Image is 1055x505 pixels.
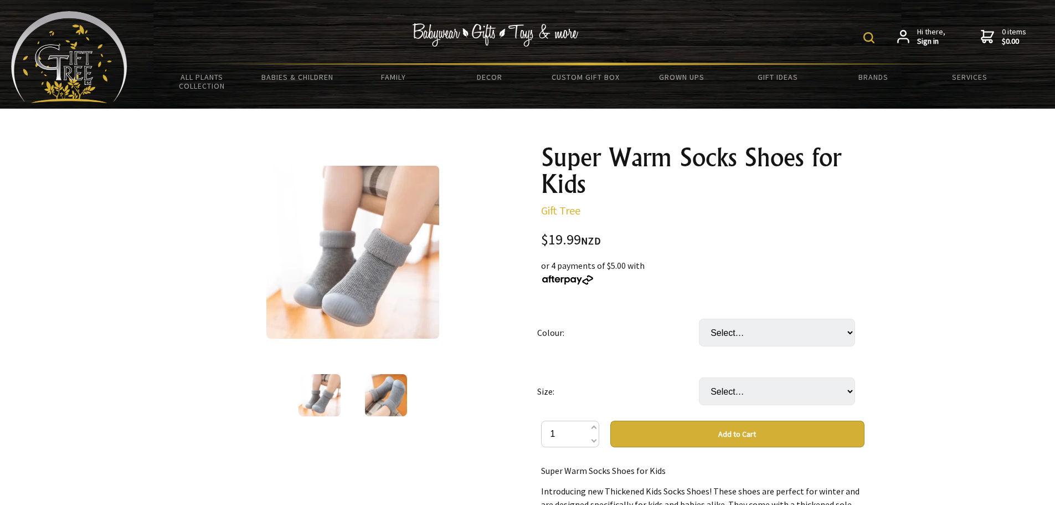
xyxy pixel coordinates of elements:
img: Super Warm Socks Shoes for Kids [266,166,439,339]
a: Hi there,Sign in [897,27,945,47]
a: 0 items$0.00 [981,27,1026,47]
img: Babyware - Gifts - Toys and more... [11,11,127,103]
img: product search [863,32,874,43]
a: Brands [826,65,922,89]
button: Add to Cart [610,421,864,447]
span: 0 items [1002,27,1026,47]
strong: $0.00 [1002,37,1026,47]
p: Super Warm Socks Shoes for Kids [541,464,864,477]
h1: Super Warm Socks Shoes for Kids [541,144,864,197]
span: Hi there, [917,27,945,47]
img: Super Warm Socks Shoes for Kids [365,374,407,416]
img: Afterpay [541,275,594,285]
img: Babywear - Gifts - Toys & more [413,23,579,47]
td: Colour: [537,303,699,362]
a: Custom Gift Box [538,65,634,89]
a: Services [922,65,1017,89]
a: Gift Ideas [729,65,825,89]
img: Super Warm Socks Shoes for Kids [299,374,341,416]
a: Decor [441,65,537,89]
a: All Plants Collection [154,65,250,98]
a: Family [346,65,441,89]
span: NZD [581,234,601,247]
a: Grown Ups [634,65,729,89]
div: $19.99 [541,233,864,248]
td: Size: [537,362,699,421]
a: Babies & Children [250,65,346,89]
div: or 4 payments of $5.00 with [541,259,864,285]
strong: Sign in [917,37,945,47]
a: Gift Tree [541,203,580,217]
